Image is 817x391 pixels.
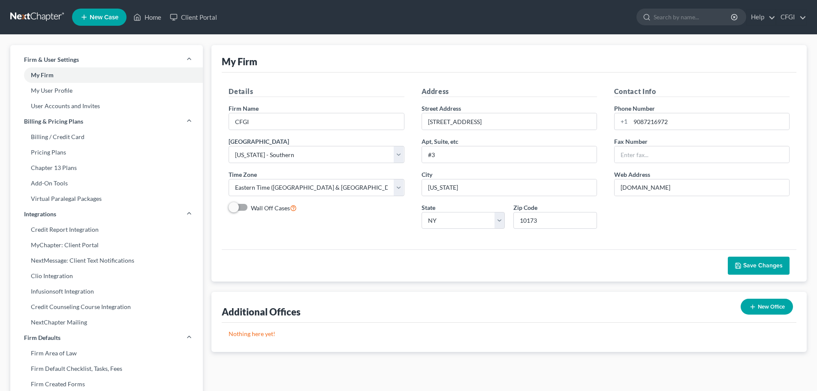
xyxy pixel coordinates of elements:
span: New Case [90,14,118,21]
a: NextMessage: Client Text Notifications [10,253,203,268]
label: Apt, Suite, etc [422,137,458,146]
div: +1 [615,113,630,130]
a: Chapter 13 Plans [10,160,203,176]
input: XXXXX [513,212,597,229]
a: Clio Integration [10,268,203,284]
span: Firm Defaults [24,333,60,342]
input: Enter phone... [630,113,789,130]
input: Enter fax... [615,146,789,163]
label: Time Zone [229,170,257,179]
h5: Address [422,86,597,97]
a: Virtual Paralegal Packages [10,191,203,206]
input: (optional) [422,146,597,163]
a: Add-On Tools [10,176,203,191]
a: Firm & User Settings [10,52,203,67]
a: My Firm [10,67,203,83]
span: Firm Name [229,105,259,112]
div: My Firm [222,55,257,68]
a: MyChapter: Client Portal [10,237,203,253]
a: Infusionsoft Integration [10,284,203,299]
a: Help [747,9,775,25]
button: Save Changes [728,257,790,275]
label: Phone Number [614,104,655,113]
input: Search by name... [654,9,732,25]
button: New Office [741,299,793,315]
label: Zip Code [513,203,537,212]
a: User Accounts and Invites [10,98,203,114]
a: NextChapter Mailing [10,315,203,330]
h5: Contact Info [614,86,790,97]
input: Enter name... [229,113,404,130]
label: City [422,170,432,179]
a: Firm Default Checklist, Tasks, Fees [10,361,203,376]
label: Street Address [422,104,461,113]
a: Home [129,9,166,25]
span: Integrations [24,210,56,218]
h5: Details [229,86,404,97]
input: Enter web address.... [615,179,789,196]
a: Firm Area of Law [10,346,203,361]
a: Credit Report Integration [10,222,203,237]
label: [GEOGRAPHIC_DATA] [229,137,289,146]
span: Billing & Pricing Plans [24,117,83,126]
div: Additional Offices [222,306,301,318]
span: Firm & User Settings [24,55,79,64]
a: CFGI [776,9,806,25]
a: Firm Defaults [10,330,203,346]
input: Enter address... [422,113,597,130]
a: Integrations [10,206,203,222]
a: Client Portal [166,9,221,25]
span: Wall Off Cases [251,204,290,212]
input: Enter city... [422,179,597,196]
p: Nothing here yet! [229,330,790,338]
label: State [422,203,435,212]
label: Fax Number [614,137,648,146]
a: Billing & Pricing Plans [10,114,203,129]
a: Billing / Credit Card [10,129,203,145]
a: Credit Counseling Course Integration [10,299,203,315]
a: Pricing Plans [10,145,203,160]
label: Web Address [614,170,650,179]
a: My User Profile [10,83,203,98]
span: Save Changes [743,262,783,269]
